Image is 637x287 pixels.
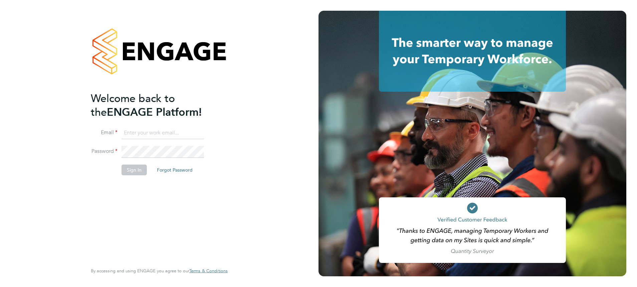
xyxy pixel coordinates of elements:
label: Email [91,129,118,136]
label: Password [91,148,118,155]
span: Welcome back to the [91,92,175,119]
h2: ENGAGE Platform! [91,92,221,119]
span: By accessing and using ENGAGE you agree to our [91,268,228,274]
span: Terms & Conditions [189,268,228,274]
input: Enter your work email... [122,127,204,139]
button: Forgot Password [152,165,198,175]
button: Sign In [122,165,147,175]
a: Terms & Conditions [189,268,228,274]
